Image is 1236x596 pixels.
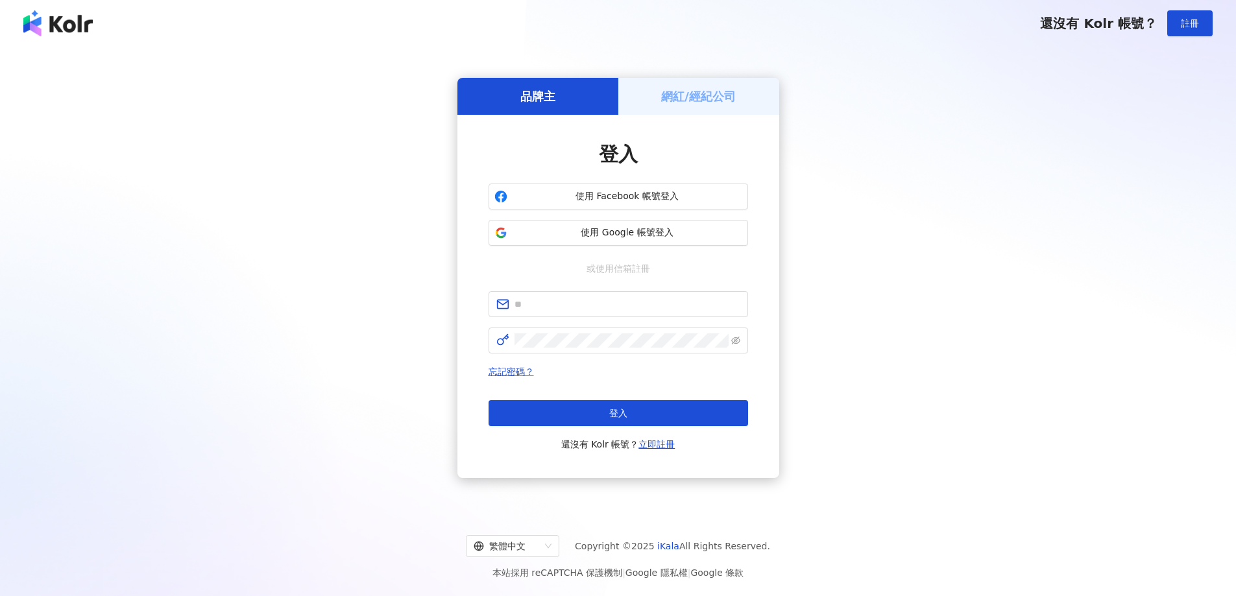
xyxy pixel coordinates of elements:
[513,190,742,203] span: 使用 Facebook 帳號登入
[474,536,540,556] div: 繁體中文
[1181,18,1199,29] span: 註冊
[561,436,675,452] span: 還沒有 Kolr 帳號？
[609,408,627,418] span: 登入
[520,88,555,104] h5: 品牌主
[489,220,748,246] button: 使用 Google 帳號登入
[690,567,744,578] a: Google 條款
[489,184,748,209] button: 使用 Facebook 帳號登入
[1167,10,1213,36] button: 註冊
[688,567,691,578] span: |
[1040,16,1157,31] span: 還沒有 Kolr 帳號？
[489,400,748,426] button: 登入
[492,565,744,580] span: 本站採用 reCAPTCHA 保護機制
[23,10,93,36] img: logo
[731,336,740,345] span: eye-invisible
[661,88,736,104] h5: 網紅/經紀公司
[657,541,679,551] a: iKala
[489,366,534,377] a: 忘記密碼？
[599,143,638,165] span: 登入
[577,261,659,276] span: 或使用信箱註冊
[638,439,675,449] a: 立即註冊
[625,567,688,578] a: Google 隱私權
[622,567,625,578] span: |
[513,226,742,239] span: 使用 Google 帳號登入
[575,538,770,554] span: Copyright © 2025 All Rights Reserved.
